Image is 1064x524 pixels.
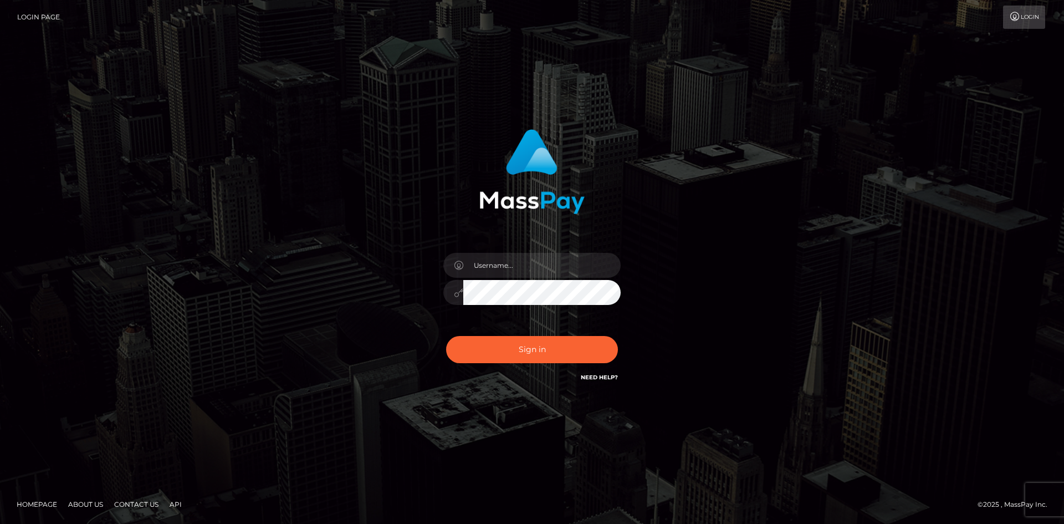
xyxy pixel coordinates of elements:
button: Sign in [446,336,618,363]
a: About Us [64,496,108,513]
a: Contact Us [110,496,163,513]
div: © 2025 , MassPay Inc. [978,498,1056,511]
a: Login Page [17,6,60,29]
a: API [165,496,186,513]
a: Login [1003,6,1045,29]
img: MassPay Login [479,129,585,214]
a: Homepage [12,496,62,513]
a: Need Help? [581,374,618,381]
input: Username... [463,253,621,278]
